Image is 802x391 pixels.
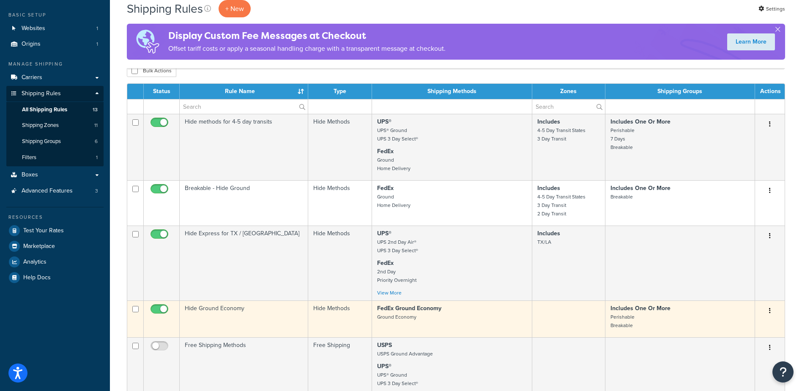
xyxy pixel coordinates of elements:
small: 4-5 Day Transit States 3 Day Transit [537,127,586,143]
span: Analytics [23,259,47,266]
strong: Includes One Or More [610,304,671,313]
span: 3 [95,187,98,195]
a: Shipping Rules [6,86,104,102]
td: Hide Methods [308,226,372,300]
strong: FedEx [377,184,394,193]
th: Actions [755,84,785,99]
div: Resources [6,214,104,221]
span: 1 [96,25,98,32]
th: Type [308,84,372,99]
li: Shipping Groups [6,134,104,149]
li: Origins [6,36,104,52]
span: Shipping Zones [22,122,59,129]
span: All Shipping Rules [22,106,67,113]
span: 1 [96,41,98,48]
span: Websites [22,25,45,32]
td: Hide Methods [308,300,372,337]
span: Advanced Features [22,187,73,195]
span: Filters [22,154,36,161]
td: Hide Methods [308,114,372,180]
small: Ground Home Delivery [377,156,411,172]
td: Hide Ground Economy [180,300,308,337]
a: Marketplace [6,239,104,254]
li: Websites [6,21,104,36]
small: UPS 2nd Day Air® UPS 3 Day Select® [377,238,418,254]
a: All Shipping Rules 13 [6,102,104,118]
a: Advanced Features 3 [6,183,104,199]
strong: FedEx [377,259,394,267]
a: Filters 1 [6,150,104,165]
small: Perishable 7 Days Breakable [610,127,635,151]
strong: Includes One Or More [610,184,671,193]
strong: Includes [537,184,560,193]
small: UPS® Ground UPS 3 Day Select® [377,127,418,143]
a: Help Docs [6,270,104,285]
a: Shipping Groups 6 [6,134,104,149]
a: Analytics [6,254,104,270]
strong: UPS® [377,229,391,238]
span: Shipping Groups [22,138,61,145]
span: Carriers [22,74,42,81]
div: Manage Shipping [6,61,104,68]
li: All Shipping Rules [6,102,104,118]
span: Test Your Rates [23,227,64,234]
small: UPS® Ground UPS 3 Day Select® [377,371,418,387]
strong: UPS® [377,117,391,126]
small: 2nd Day Priority Overnight [377,268,416,284]
span: 13 [93,106,98,113]
span: Help Docs [23,274,51,281]
li: Shipping Zones [6,118,104,133]
strong: UPS® [377,362,391,371]
small: 4-5 Day Transit States 3 Day Transit 2 Day Transit [537,193,586,218]
a: Shipping Zones 11 [6,118,104,133]
th: Shipping Groups [605,84,755,99]
input: Search [180,99,308,114]
a: Test Your Rates [6,223,104,238]
span: 11 [94,122,98,129]
a: Boxes [6,167,104,183]
div: Basic Setup [6,11,104,19]
p: Offset tariff costs or apply a seasonal handling charge with a transparent message at checkout. [168,43,446,55]
li: Advanced Features [6,183,104,199]
small: Ground Economy [377,313,416,321]
img: duties-banner-06bc72dcb5fe05cb3f9472aba00be2ae8eb53ab6f0d8bb03d382ba314ac3c341.png [127,24,168,60]
h1: Shipping Rules [127,0,203,17]
a: Settings [758,3,785,15]
li: Filters [6,150,104,165]
strong: FedEx [377,147,394,156]
td: Hide methods for 4-5 day transits [180,114,308,180]
a: Websites 1 [6,21,104,36]
span: 6 [95,138,98,145]
span: Boxes [22,171,38,179]
strong: FedEx Ground Economy [377,304,441,313]
a: Carriers [6,70,104,85]
button: Open Resource Center [772,361,794,383]
span: 1 [96,154,98,161]
td: Hide Methods [308,180,372,226]
th: Shipping Methods [372,84,533,99]
a: View More [377,289,402,297]
strong: Includes [537,117,560,126]
small: USPS Ground Advantage [377,350,433,358]
strong: Includes One Or More [610,117,671,126]
th: Rule Name : activate to sort column ascending [180,84,308,99]
strong: USPS [377,341,392,350]
span: Shipping Rules [22,90,61,97]
span: Origins [22,41,41,48]
a: Learn More [727,33,775,50]
small: Ground Home Delivery [377,193,411,209]
li: Shipping Rules [6,86,104,166]
span: Marketplace [23,243,55,250]
small: Perishable Breakable [610,313,635,329]
td: Hide Express for TX / [GEOGRAPHIC_DATA] [180,226,308,300]
th: Status [144,84,180,99]
td: Breakable - Hide Ground [180,180,308,226]
small: TX/LA [537,238,551,246]
h4: Display Custom Fee Messages at Checkout [168,29,446,43]
button: Bulk Actions [127,64,176,77]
